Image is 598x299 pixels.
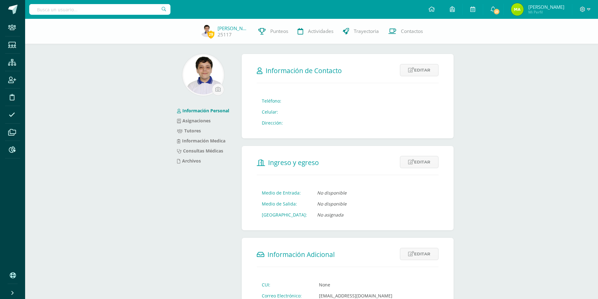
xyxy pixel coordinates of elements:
a: Editar [400,64,439,76]
span: Mi Perfil [528,9,564,15]
span: Punteos [270,28,288,35]
td: Dirección: [257,117,288,128]
span: [PERSON_NAME] [528,4,564,10]
a: Contactos [384,19,428,44]
a: Tutores [177,128,201,134]
td: None [314,279,397,290]
a: Asignaciones [177,118,211,124]
span: Información de Contacto [266,66,342,75]
img: 07e9ae141b28b106726c95b0419c5d89.png [184,55,223,94]
span: Información Adicional [267,250,335,259]
i: No asignada [317,212,343,218]
span: Contactos [401,28,423,35]
a: Punteos [254,19,293,44]
td: [GEOGRAPHIC_DATA]: [257,209,312,220]
a: [PERSON_NAME] [218,25,249,31]
span: 29 [207,30,214,38]
td: Teléfono: [257,95,288,106]
span: 21 [493,8,500,15]
i: No disponible [317,201,347,207]
a: Actividades [293,19,338,44]
a: Información Medica [177,138,225,144]
a: 25117 [218,31,232,38]
a: Información Personal [177,108,229,114]
span: Ingreso y egreso [268,158,319,167]
a: Consultas Médicas [177,148,223,154]
a: Trayectoria [338,19,384,44]
a: Editar [400,156,439,168]
td: Medio de Salida: [257,198,312,209]
img: 249ad9420a572507f14cd68f78ccc3f8.png [200,24,213,37]
td: Celular: [257,106,288,117]
a: Archivos [177,158,201,164]
input: Busca un usuario... [29,4,170,15]
td: Medio de Entrada: [257,187,312,198]
span: Trayectoria [354,28,379,35]
td: CUI: [257,279,314,290]
a: Editar [400,248,439,260]
span: Actividades [308,28,333,35]
i: No disponible [317,190,347,196]
img: 6b1e82ac4bc77c91773989d943013bd5.png [511,3,524,16]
